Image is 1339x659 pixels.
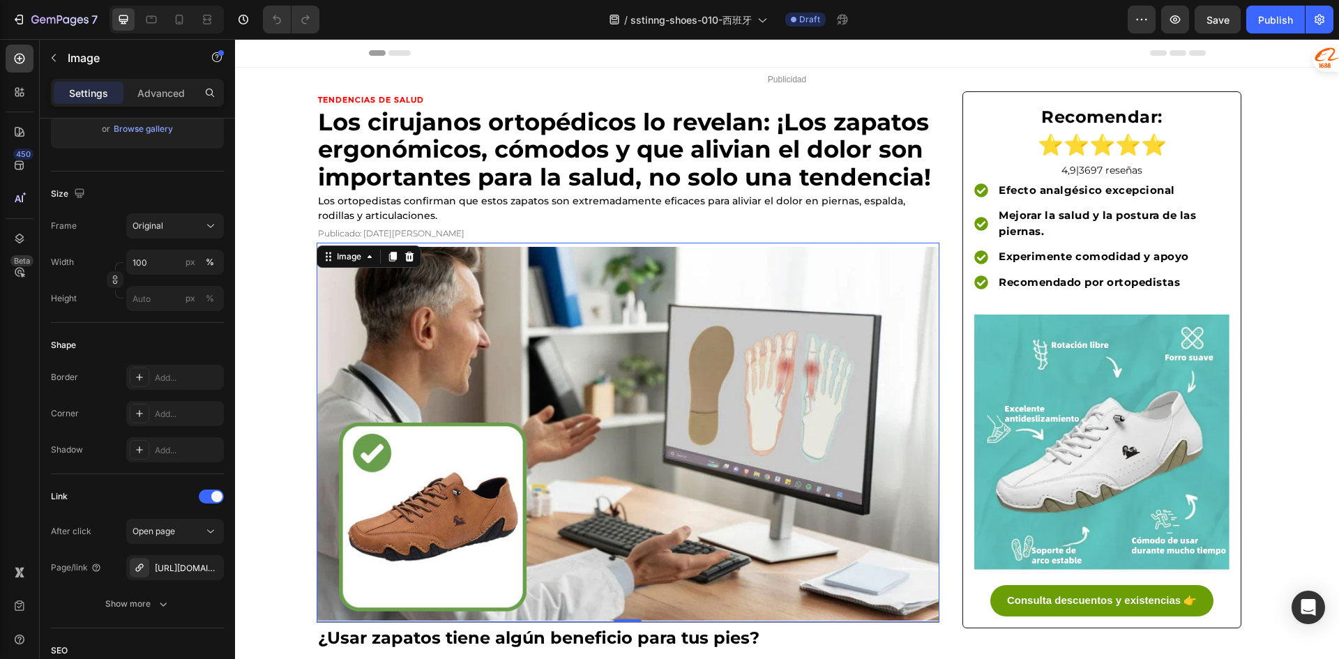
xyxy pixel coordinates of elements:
strong: Experimente comodidad y apoyo [764,211,954,224]
div: Open Intercom Messenger [1292,591,1325,624]
div: Link [51,490,68,503]
div: % [206,256,214,268]
div: px [186,256,195,268]
div: Shadow [51,444,83,456]
p: 7 [91,11,98,28]
span: Draft [799,13,820,26]
div: [URL][DOMAIN_NAME] [155,562,220,575]
label: Frame [51,220,77,232]
span: Original [133,220,163,232]
div: Publish [1258,13,1293,27]
div: Beta [10,255,33,266]
div: SEO [51,644,68,657]
div: Add... [155,444,220,457]
div: Undo/Redo [263,6,319,33]
button: % [182,290,199,307]
div: px [186,292,195,305]
div: Border [51,371,78,384]
img: gempages_581721843702956771-bb1133ce-0004-43e5-8363-7c8ac6588d65.png [739,275,994,531]
div: Add... [155,408,220,421]
span: 4,9|3697 reseñas [826,125,907,137]
a: Consulta descuentos y existencias 👉 [755,546,978,577]
button: 7 [6,6,104,33]
div: Size [51,185,88,204]
button: Show more [51,591,224,616]
iframe: Design area [235,39,1339,659]
div: 450 [13,149,33,160]
p: Advanced [137,86,185,100]
button: % [182,254,199,271]
strong: Mejorar la salud y la postura de las piernas. [764,169,961,199]
span: Open page [133,526,175,536]
button: Original [126,213,224,238]
label: Width [51,256,74,268]
button: Browse gallery [113,122,174,136]
strong: Recomendar: [806,68,928,88]
span: or [102,121,110,137]
div: Page/link [51,561,102,574]
button: px [202,254,218,271]
div: After click [51,525,91,538]
span: Save [1206,14,1230,26]
strong: Recomendado por ortopedistas [764,236,945,250]
input: px% [126,250,224,275]
span: sstinng-shoes-010-西班牙 [630,13,752,27]
div: % [206,292,214,305]
div: Corner [51,407,79,420]
strong: Efecto analgésico excepcional [764,144,940,158]
button: px [202,290,218,307]
span: / [624,13,628,27]
div: Add... [155,372,220,384]
div: Browse gallery [114,123,173,135]
p: Image [68,50,186,66]
label: Height [51,292,77,305]
p: Settings [69,86,108,100]
button: Open page [126,519,224,544]
div: Shape [51,339,76,351]
div: Show more [105,597,170,611]
button: Publish [1246,6,1305,33]
strong: ⭐⭐⭐⭐⭐ [803,94,932,117]
button: Save [1195,6,1241,33]
strong: Consulta descuentos y existencias 👉 [772,555,962,567]
input: px% [126,286,224,311]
